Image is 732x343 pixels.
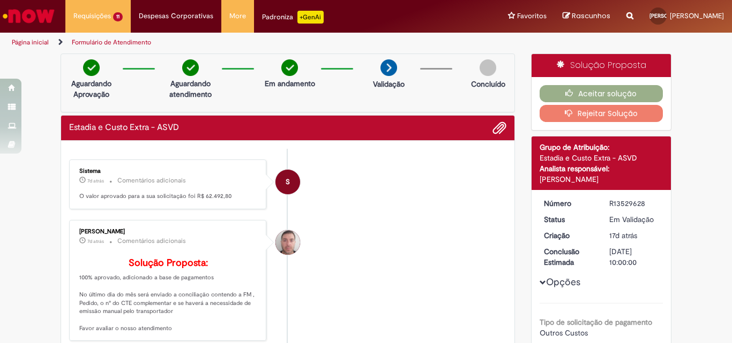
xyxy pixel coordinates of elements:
[79,258,258,333] p: 100% aprovado, adicionado a base de pagamentos No último dia do mês será enviado a conciliação co...
[72,38,151,47] a: Formulário de Atendimento
[373,79,405,89] p: Validação
[113,12,123,21] span: 11
[572,11,610,21] span: Rascunhos
[540,85,663,102] button: Aceitar solução
[536,214,602,225] dt: Status
[649,12,691,19] span: [PERSON_NAME]
[517,11,547,21] span: Favoritos
[380,59,397,76] img: arrow-next.png
[83,59,100,76] img: check-circle-green.png
[609,214,659,225] div: Em Validação
[540,105,663,122] button: Rejeitar Solução
[229,11,246,21] span: More
[536,246,602,268] dt: Conclusão Estimada
[8,33,480,52] ul: Trilhas de página
[297,11,324,24] p: +GenAi
[65,78,117,100] p: Aguardando Aprovação
[540,142,663,153] div: Grupo de Atribuição:
[609,198,659,209] div: R13529628
[182,59,199,76] img: check-circle-green.png
[275,230,300,255] div: Luiz Carlos Barsotti Filho
[286,169,290,195] span: S
[540,317,652,327] b: Tipo de solicitação de pagamento
[281,59,298,76] img: check-circle-green.png
[117,176,186,185] small: Comentários adicionais
[471,79,505,89] p: Concluído
[540,174,663,185] div: [PERSON_NAME]
[12,38,49,47] a: Página inicial
[492,121,506,135] button: Adicionar anexos
[87,178,104,184] span: 7d atrás
[87,238,104,245] time: 23/09/2025 12:12:44
[536,230,602,241] dt: Criação
[275,170,300,194] div: System
[79,228,258,235] div: [PERSON_NAME]
[139,11,213,21] span: Despesas Corporativas
[165,78,216,100] p: Aguardando atendimento
[563,11,610,21] a: Rascunhos
[262,11,324,24] div: Padroniza
[73,11,111,21] span: Requisições
[536,198,602,209] dt: Número
[69,123,179,133] h2: Estadia e Custo Extra - ASVD Histórico de tíquete
[540,328,588,338] span: Outros Custos
[609,246,659,268] div: [DATE] 10:00:00
[265,78,315,89] p: Em andamento
[540,163,663,174] div: Analista responsável:
[129,257,208,269] b: Solução Proposta:
[87,238,104,245] span: 7d atrás
[117,237,186,246] small: Comentários adicionais
[540,153,663,163] div: Estadia e Custo Extra - ASVD
[79,168,258,174] div: Sistema
[79,192,258,201] p: O valor aprovado para a sua solicitação foi R$ 62.492,80
[87,178,104,184] time: 23/09/2025 12:12:47
[670,11,724,20] span: [PERSON_NAME]
[609,231,637,240] span: 17d atrás
[1,5,56,27] img: ServiceNow
[480,59,496,76] img: img-circle-grey.png
[609,231,637,240] time: 13/09/2025 12:01:32
[609,230,659,241] div: 13/09/2025 12:01:32
[532,54,671,77] div: Solução Proposta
